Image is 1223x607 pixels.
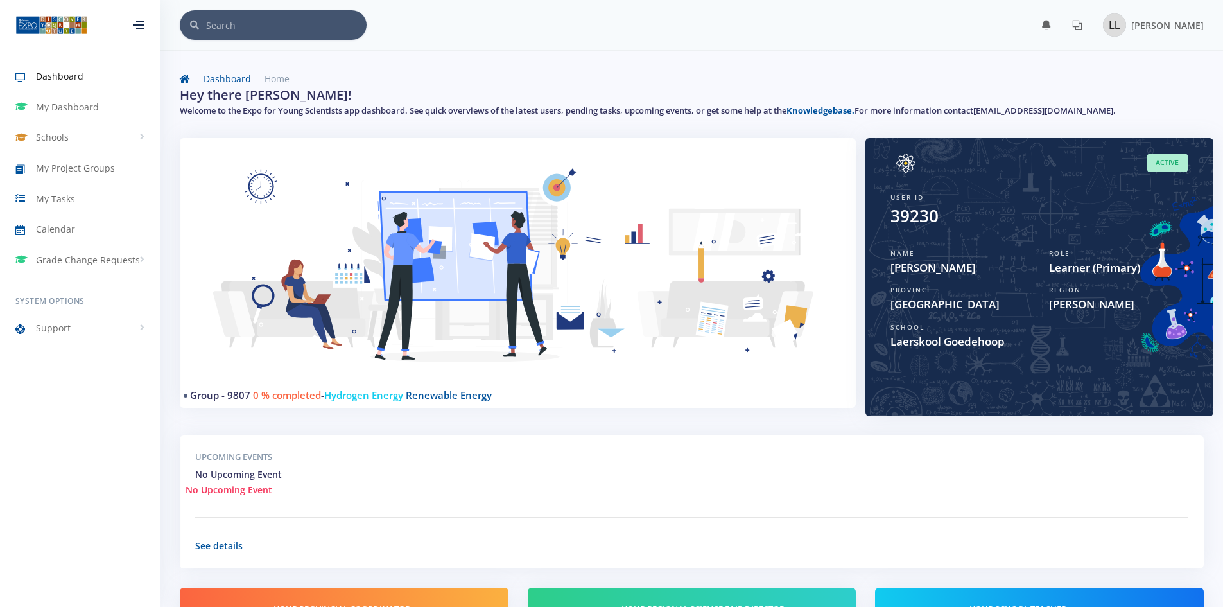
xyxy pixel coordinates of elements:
a: Dashboard [204,73,251,85]
span: [PERSON_NAME] [1049,296,1188,313]
span: Name [890,249,915,258]
h5: Upcoming Events [195,451,1188,464]
a: Image placeholder [PERSON_NAME] [1093,11,1204,39]
h6: System Options [15,295,144,307]
span: User ID [890,193,924,202]
img: Learner [195,154,840,398]
img: Image placeholder [890,154,921,173]
span: 0 % completed [253,389,321,401]
span: Active [1147,154,1188,172]
a: See details [195,540,243,552]
div: 39230 [890,204,939,229]
li: Home [251,72,290,85]
a: Group - 9807 [190,389,250,401]
nav: breadcrumb [180,72,1204,85]
h4: - [190,388,835,403]
input: Search [206,10,367,40]
span: Renewable Energy [406,389,492,401]
span: School [890,322,924,331]
a: Knowledgebase. [786,105,854,116]
span: Dashboard [36,69,83,83]
span: Region [1049,285,1081,294]
span: Hydrogen Energy [324,389,403,401]
h2: Hey there [PERSON_NAME]! [180,85,352,105]
span: [GEOGRAPHIC_DATA] [890,296,1030,313]
span: Support [36,321,71,335]
span: Role [1049,249,1070,258]
h5: Welcome to the Expo for Young Scientists app dashboard. See quick overviews of the latest users, ... [180,105,1204,118]
span: Learner (Primary) [1049,260,1188,276]
img: Image placeholder [1103,13,1126,37]
a: [EMAIL_ADDRESS][DOMAIN_NAME] [973,105,1113,116]
img: ... [15,15,87,35]
span: My Project Groups [36,161,115,175]
span: Grade Change Requests [36,253,140,267]
span: No Upcoming Event [186,483,272,497]
span: No Upcoming Event [195,468,282,480]
span: My Tasks [36,192,75,206]
span: [PERSON_NAME] [1131,19,1204,31]
span: [PERSON_NAME] [890,260,1030,276]
span: My Dashboard [36,100,99,114]
span: Schools [36,130,69,144]
span: Province [890,285,932,294]
span: Laerskool Goedehoop [890,333,1188,350]
span: Calendar [36,222,75,236]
